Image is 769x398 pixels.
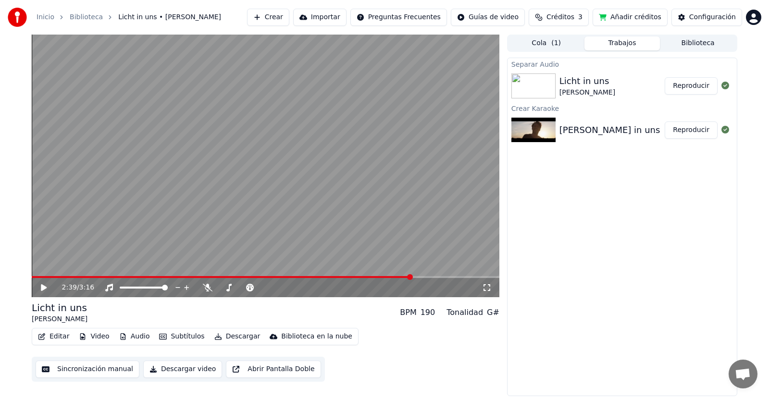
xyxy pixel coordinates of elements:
button: Crear [247,9,289,26]
button: Añadir créditos [593,9,668,26]
button: Editar [34,330,73,343]
button: Descargar [211,330,264,343]
a: Biblioteca [70,12,103,22]
button: Audio [115,330,154,343]
div: Separar Audio [508,58,737,70]
span: 3:16 [79,283,94,292]
button: Video [75,330,113,343]
button: Biblioteca [660,36,736,50]
a: Chat abierto [729,360,757,388]
div: [PERSON_NAME] [559,88,615,97]
button: Reproducir [665,121,718,139]
div: G# [487,307,499,318]
button: Importar [293,9,347,26]
nav: breadcrumb [37,12,221,22]
div: BPM [400,307,416,318]
button: Preguntas Frecuentes [350,9,447,26]
button: Subtítulos [155,330,208,343]
div: Configuración [689,12,736,22]
div: Licht in uns [559,74,615,88]
span: ( 1 ) [551,38,561,48]
button: Trabajos [584,36,660,50]
button: Reproducir [665,77,718,95]
div: Biblioteca en la nube [281,332,352,341]
div: / [62,283,85,292]
div: Tonalidad [447,307,483,318]
button: Descargar video [143,361,222,378]
span: 3 [578,12,583,22]
div: 190 [421,307,435,318]
button: Créditos3 [529,9,589,26]
div: [PERSON_NAME] [32,314,87,324]
span: Créditos [546,12,574,22]
div: [PERSON_NAME] in uns [559,123,660,137]
div: Crear Karaoke [508,102,737,114]
img: youka [8,8,27,27]
button: Configuración [671,9,742,26]
button: Guías de video [451,9,525,26]
span: 2:39 [62,283,77,292]
button: Abrir Pantalla Doble [226,361,321,378]
button: Sincronización manual [36,361,139,378]
div: Licht in uns [32,301,87,314]
a: Inicio [37,12,54,22]
span: Licht in uns • [PERSON_NAME] [118,12,221,22]
button: Cola [509,36,584,50]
